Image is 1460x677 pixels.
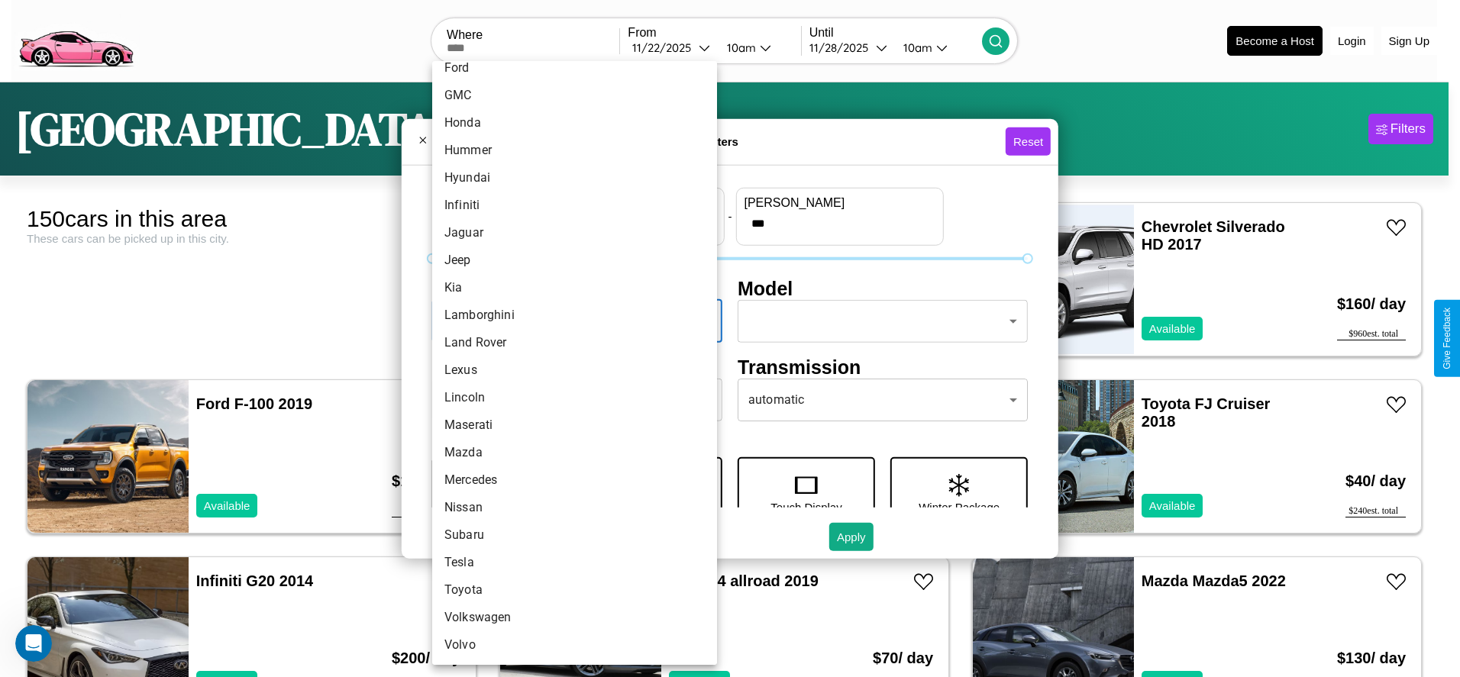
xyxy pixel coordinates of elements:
li: Land Rover [432,329,717,356]
li: Nissan [432,494,717,521]
li: Infiniti [432,192,717,219]
li: Honda [432,109,717,137]
li: Volkswagen [432,604,717,631]
li: Hummer [432,137,717,164]
li: Mazda [432,439,717,466]
li: Jaguar [432,219,717,247]
li: Lincoln [432,384,717,411]
li: Lexus [432,356,717,384]
li: GMC [432,82,717,109]
li: Tesla [432,549,717,576]
li: Jeep [432,247,717,274]
li: Lamborghini [432,301,717,329]
li: Volvo [432,631,717,659]
li: Maserati [432,411,717,439]
li: Hyundai [432,164,717,192]
iframe: Intercom live chat [15,625,52,662]
li: Kia [432,274,717,301]
li: Ford [432,54,717,82]
li: Mercedes [432,466,717,494]
li: Subaru [432,521,717,549]
div: Give Feedback [1442,308,1452,369]
li: Toyota [432,576,717,604]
